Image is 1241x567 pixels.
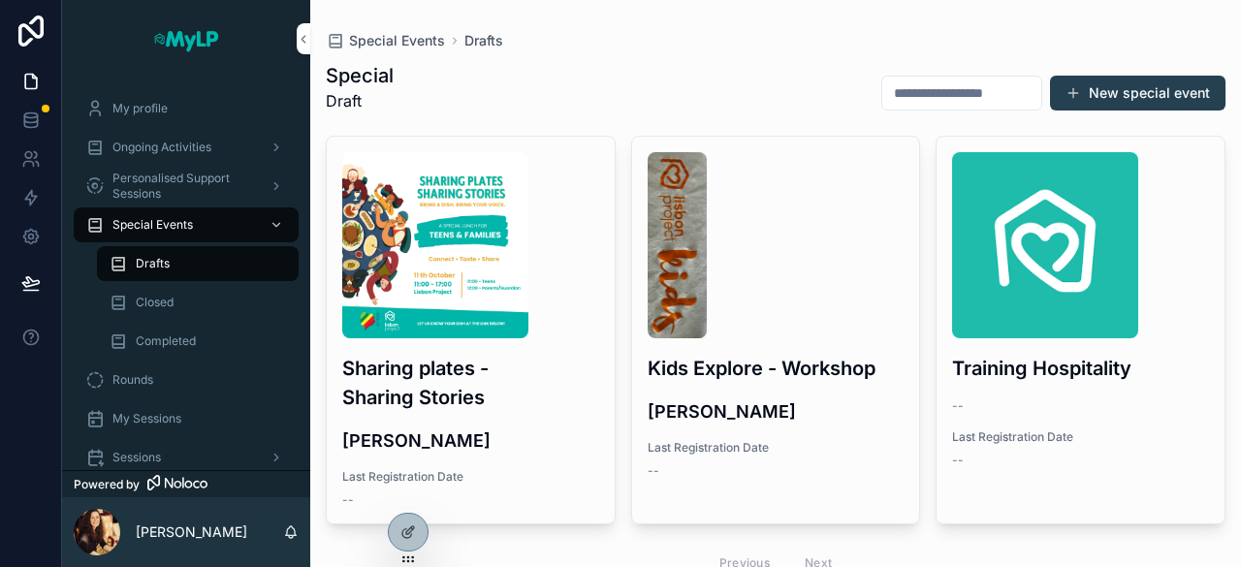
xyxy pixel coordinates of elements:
[342,354,599,412] h3: Sharing plates - Sharing Stories
[74,130,299,165] a: Ongoing Activities
[342,427,599,454] h4: [PERSON_NAME]
[112,171,254,202] span: Personalised Support Sessions
[342,152,528,338] img: Sharing-Plates,-Sharing-Stories-(2).png
[342,492,354,508] span: --
[74,91,299,126] a: My profile
[1050,76,1225,110] button: New special event
[62,470,310,497] a: Powered by
[648,354,905,383] h3: Kids Explore - Workshop
[952,453,964,468] span: --
[112,411,181,426] span: My Sessions
[74,169,299,204] a: Personalised Support Sessions
[952,354,1209,383] h3: Training Hospitality
[112,217,193,233] span: Special Events
[952,398,964,414] span: --
[648,440,905,456] span: Last Registration Date
[112,140,211,155] span: Ongoing Activities
[342,469,599,485] span: Last Registration Date
[326,136,616,524] a: Sharing-Plates,-Sharing-Stories-(2).pngSharing plates - Sharing Stories[PERSON_NAME]Last Registra...
[631,136,921,524] a: camiseta.jpgKids Explore - Workshop[PERSON_NAME]Last Registration Date--
[136,256,170,271] span: Drafts
[464,31,503,50] a: Drafts
[74,401,299,436] a: My Sessions
[326,31,445,50] a: Special Events
[326,89,394,112] p: Draft
[136,522,247,542] p: [PERSON_NAME]
[349,31,445,50] span: Special Events
[74,440,299,475] a: Sessions
[97,285,299,320] a: Closed
[952,429,1209,445] span: Last Registration Date
[112,101,168,116] span: My profile
[136,295,174,310] span: Closed
[97,324,299,359] a: Completed
[648,398,905,425] h4: [PERSON_NAME]
[648,463,659,479] span: --
[648,152,707,338] img: camiseta.jpg
[74,477,140,492] span: Powered by
[62,78,310,470] div: scrollable content
[112,450,161,465] span: Sessions
[112,372,153,388] span: Rounds
[152,23,220,54] img: App logo
[136,333,196,349] span: Completed
[326,62,394,89] h1: Special
[952,152,1138,338] img: LP.png
[74,207,299,242] a: Special Events
[97,246,299,281] a: Drafts
[936,136,1225,524] a: LP.pngTraining Hospitality--Last Registration Date--
[74,362,299,397] a: Rounds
